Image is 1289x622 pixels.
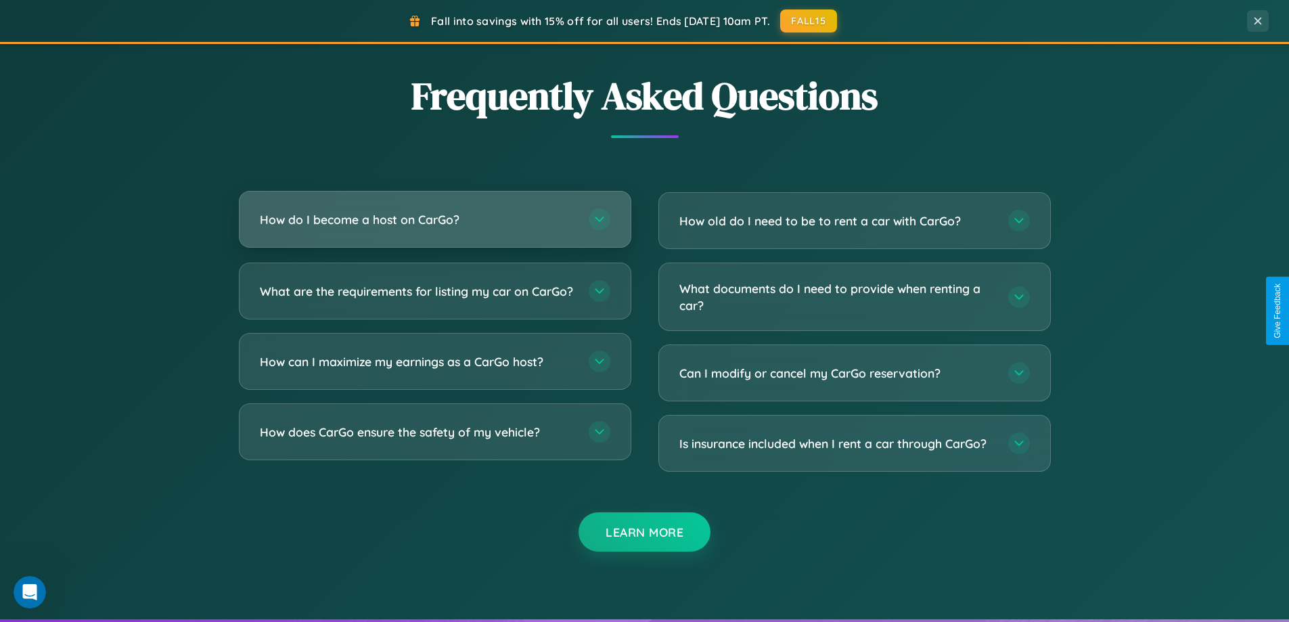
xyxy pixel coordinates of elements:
div: Give Feedback [1273,284,1282,338]
h3: How does CarGo ensure the safety of my vehicle? [260,424,575,441]
iframe: Intercom live chat [14,576,46,608]
h3: How old do I need to be to rent a car with CarGo? [679,213,995,229]
h3: How can I maximize my earnings as a CarGo host? [260,353,575,370]
h3: What documents do I need to provide when renting a car? [679,280,995,313]
button: Learn More [579,512,710,552]
h3: Is insurance included when I rent a car through CarGo? [679,435,995,452]
h3: What are the requirements for listing my car on CarGo? [260,283,575,300]
h3: How do I become a host on CarGo? [260,211,575,228]
span: Fall into savings with 15% off for all users! Ends [DATE] 10am PT. [431,14,770,28]
h2: Frequently Asked Questions [239,70,1051,122]
button: FALL15 [780,9,837,32]
h3: Can I modify or cancel my CarGo reservation? [679,365,995,382]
